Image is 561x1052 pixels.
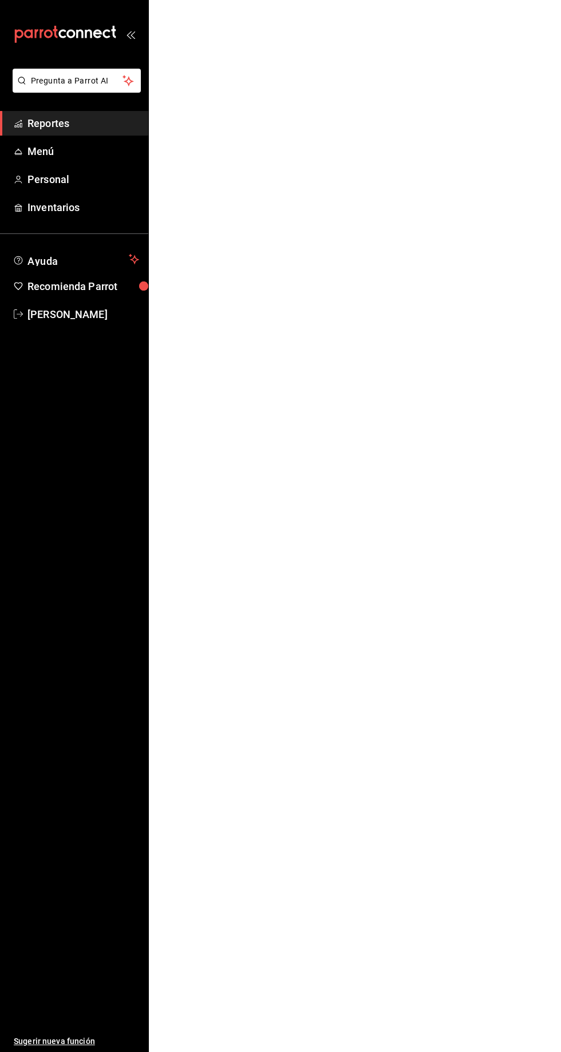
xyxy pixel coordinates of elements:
[31,75,123,87] span: Pregunta a Parrot AI
[126,30,135,39] button: open_drawer_menu
[27,200,139,215] span: Inventarios
[27,144,139,159] span: Menú
[8,83,141,95] a: Pregunta a Parrot AI
[27,116,139,131] span: Reportes
[13,69,141,93] button: Pregunta a Parrot AI
[27,307,139,322] span: [PERSON_NAME]
[27,172,139,187] span: Personal
[27,279,139,294] span: Recomienda Parrot
[27,252,124,266] span: Ayuda
[14,1035,139,1047] span: Sugerir nueva función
